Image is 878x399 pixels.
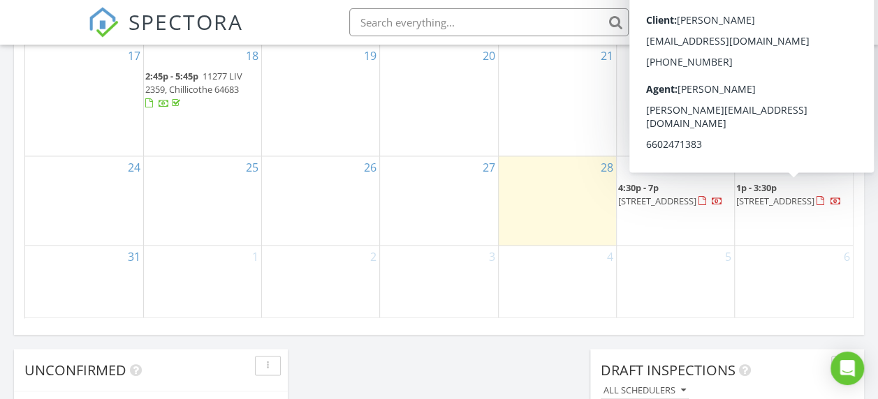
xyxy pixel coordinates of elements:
[604,246,616,268] a: Go to September 4, 2025
[24,360,126,379] span: Unconfirmed
[616,246,734,319] td: Go to September 5, 2025
[125,45,143,67] a: Go to August 17, 2025
[598,45,616,67] a: Go to August 21, 2025
[25,246,143,319] td: Go to August 31, 2025
[618,181,659,194] span: 4:30p - 7p
[145,70,198,82] span: 2:45p - 5:45p
[835,45,853,67] a: Go to August 23, 2025
[735,156,853,246] td: Go to August 30, 2025
[349,8,629,36] input: Search everything...
[716,45,734,67] a: Go to August 22, 2025
[125,246,143,268] a: Go to August 31, 2025
[367,246,379,268] a: Go to September 2, 2025
[680,8,770,22] div: [PERSON_NAME]
[735,45,853,156] td: Go to August 23, 2025
[262,45,380,156] td: Go to August 19, 2025
[243,156,261,179] a: Go to August 25, 2025
[380,45,498,156] td: Go to August 20, 2025
[598,156,616,179] a: Go to August 28, 2025
[736,181,841,207] a: 1p - 3:30p [STREET_ADDRESS]
[841,246,853,268] a: Go to September 6, 2025
[736,180,851,210] a: 1p - 3:30p [STREET_ADDRESS]
[380,246,498,319] td: Go to September 3, 2025
[88,7,119,38] img: The Best Home Inspection Software - Spectora
[618,195,696,207] span: [STREET_ADDRESS]
[129,7,243,36] span: SPECTORA
[735,246,853,319] td: Go to September 6, 2025
[25,45,143,156] td: Go to August 17, 2025
[498,156,616,246] td: Go to August 28, 2025
[486,246,498,268] a: Go to September 3, 2025
[498,246,616,319] td: Go to September 4, 2025
[716,156,734,179] a: Go to August 29, 2025
[618,180,733,210] a: 4:30p - 7p [STREET_ADDRESS]
[601,360,736,379] span: Draft Inspections
[380,156,498,246] td: Go to August 27, 2025
[262,156,380,246] td: Go to August 26, 2025
[736,195,814,207] span: [STREET_ADDRESS]
[616,156,734,246] td: Go to August 29, 2025
[480,45,498,67] a: Go to August 20, 2025
[736,181,777,194] span: 1p - 3:30p
[125,156,143,179] a: Go to August 24, 2025
[243,45,261,67] a: Go to August 18, 2025
[143,246,261,319] td: Go to September 1, 2025
[480,156,498,179] a: Go to August 27, 2025
[249,246,261,268] a: Go to September 1, 2025
[145,70,242,96] span: 11277 LIV 2359, Chillicothe 64683
[361,45,379,67] a: Go to August 19, 2025
[262,246,380,319] td: Go to September 2, 2025
[740,22,781,36] div: RichTec
[143,45,261,156] td: Go to August 18, 2025
[145,70,242,109] a: 2:45p - 5:45p 11277 LIV 2359, Chillicothe 64683
[25,156,143,246] td: Go to August 24, 2025
[145,68,260,112] a: 2:45p - 5:45p 11277 LIV 2359, Chillicothe 64683
[616,45,734,156] td: Go to August 22, 2025
[618,181,723,207] a: 4:30p - 7p [STREET_ADDRESS]
[603,385,686,395] div: All schedulers
[722,246,734,268] a: Go to September 5, 2025
[361,156,379,179] a: Go to August 26, 2025
[831,352,864,385] div: Open Intercom Messenger
[835,156,853,179] a: Go to August 30, 2025
[498,45,616,156] td: Go to August 21, 2025
[88,19,243,48] a: SPECTORA
[143,156,261,246] td: Go to August 25, 2025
